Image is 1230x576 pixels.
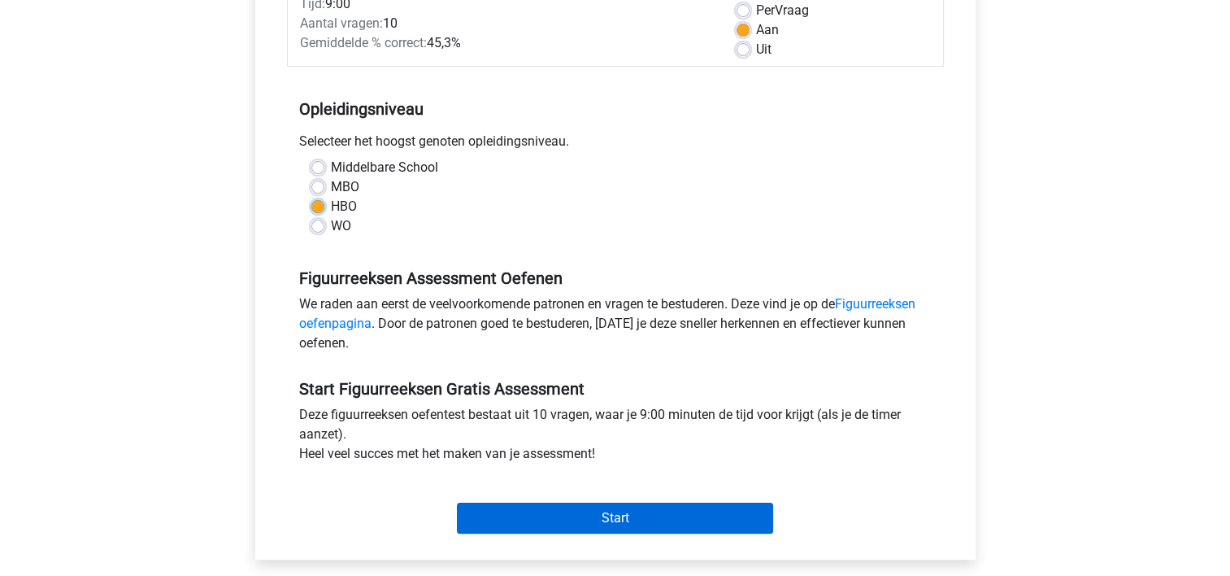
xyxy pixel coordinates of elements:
[756,1,809,20] label: Vraag
[756,2,775,18] span: Per
[287,295,944,360] div: We raden aan eerst de veelvoorkomende patronen en vragen te bestuderen. Deze vind je op de . Door...
[287,132,944,158] div: Selecteer het hoogst genoten opleidingsniveau.
[299,379,932,399] h5: Start Figuurreeksen Gratis Assessment
[288,33,724,53] div: 45,3%
[331,177,359,197] label: MBO
[300,35,427,50] span: Gemiddelde % correct:
[331,197,357,216] label: HBO
[457,503,773,534] input: Start
[331,216,351,236] label: WO
[288,14,724,33] div: 10
[331,158,438,177] label: Middelbare School
[287,405,944,470] div: Deze figuurreeksen oefentest bestaat uit 10 vragen, waar je 9:00 minuten de tijd voor krijgt (als...
[756,20,779,40] label: Aan
[756,40,771,59] label: Uit
[300,15,383,31] span: Aantal vragen:
[299,268,932,288] h5: Figuurreeksen Assessment Oefenen
[299,93,932,125] h5: Opleidingsniveau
